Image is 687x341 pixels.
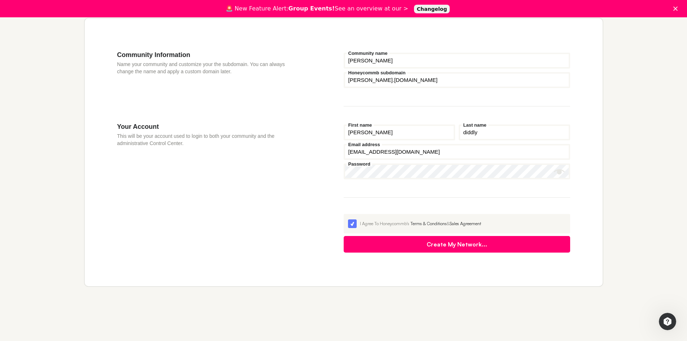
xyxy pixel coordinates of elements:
[344,236,570,253] button: Create My Network...
[117,61,300,75] p: Name your community and customize your the subdomain. You can always change the name and apply a ...
[344,53,570,69] input: Community name
[289,5,335,12] b: Group Events!
[459,124,570,140] input: Last name
[554,166,565,177] button: Show password
[347,142,382,147] label: Email address
[344,144,570,160] input: Email address
[347,123,374,127] label: First name
[117,132,300,147] p: This will be your account used to login to both your community and the administrative Control Cen...
[226,5,408,12] div: 🚨 New Feature Alert: See an overview at our >
[347,70,408,75] label: Honeycommb subdomain
[450,221,481,226] a: Sales Agreement
[344,124,455,140] input: First name
[117,123,300,131] h3: Your Account
[410,221,447,226] a: Terms & Conditions
[659,313,676,330] iframe: Intercom live chat
[462,123,488,127] label: Last name
[414,5,450,13] a: Changelog
[673,6,681,11] div: Close
[347,51,389,56] label: Community name
[360,220,566,227] div: I Agree To Honeycommb's &
[117,51,300,59] h3: Community Information
[344,72,570,88] input: your-subdomain.honeycommb.com
[347,162,372,166] label: Password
